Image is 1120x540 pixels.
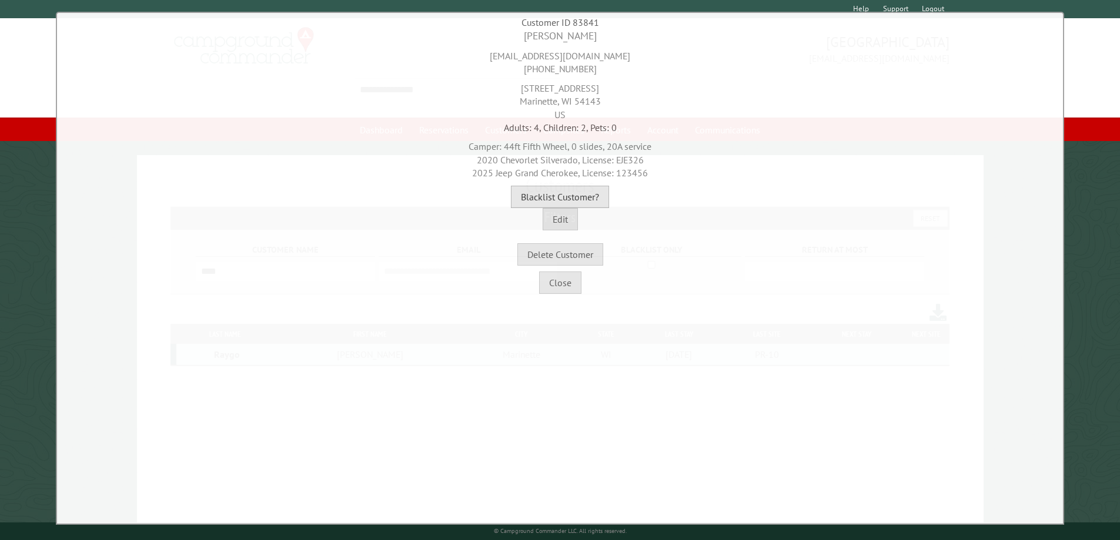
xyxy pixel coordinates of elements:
[477,154,644,166] span: 2020 Chevorlet Silverado, License: EJE326
[472,167,648,179] span: 2025 Jeep Grand Cherokee, License: 123456
[60,76,1060,121] div: [STREET_ADDRESS] Marinette, WI 54143 US
[517,243,603,266] button: Delete Customer
[60,16,1060,29] div: Customer ID 83841
[539,271,581,294] button: Close
[60,29,1060,43] div: [PERSON_NAME]
[511,186,609,208] button: Blacklist Customer?
[60,43,1060,76] div: [EMAIL_ADDRESS][DOMAIN_NAME] [PHONE_NUMBER]
[494,527,627,535] small: © Campground Commander LLC. All rights reserved.
[60,134,1060,179] div: Camper: 44ft Fifth Wheel, 0 slides, 20A service
[543,208,578,230] button: Edit
[60,121,1060,134] div: Adults: 4, Children: 2, Pets: 0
